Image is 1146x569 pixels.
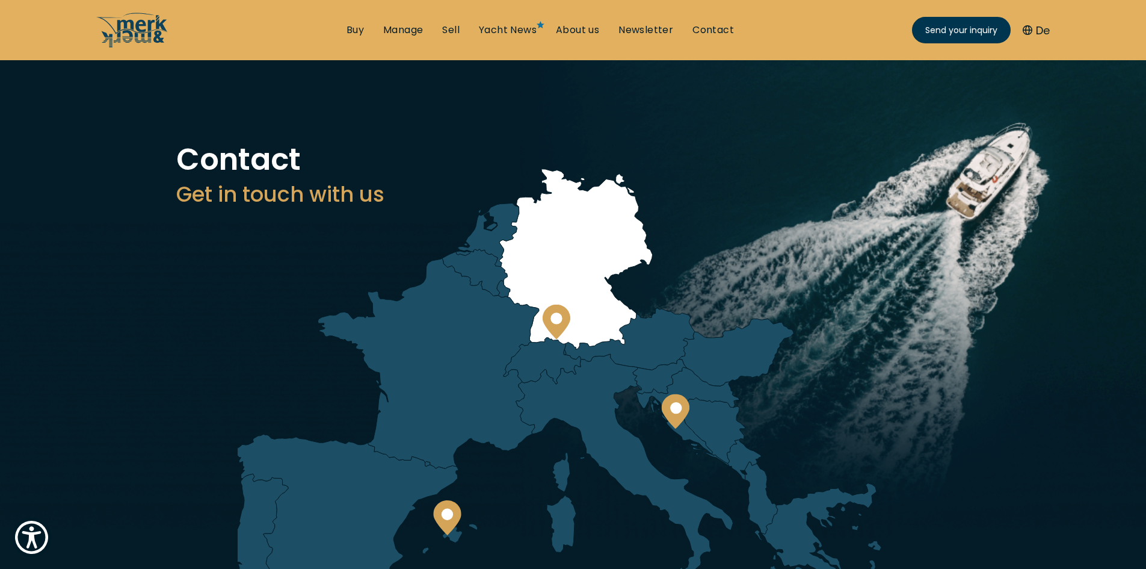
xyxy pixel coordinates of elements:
button: De [1023,22,1050,39]
a: Yacht News [479,23,537,37]
span: Send your inquiry [925,24,997,37]
a: Contact [692,23,734,37]
a: Buy [347,23,364,37]
a: / [96,38,168,52]
a: Newsletter [618,23,673,37]
a: Send your inquiry [912,17,1011,43]
h1: Contact [176,145,970,175]
a: Sell [442,23,460,37]
h3: Get in touch with us [176,179,970,209]
button: Show Accessibility Preferences [12,518,51,557]
a: Manage [383,23,423,37]
a: About us [556,23,599,37]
